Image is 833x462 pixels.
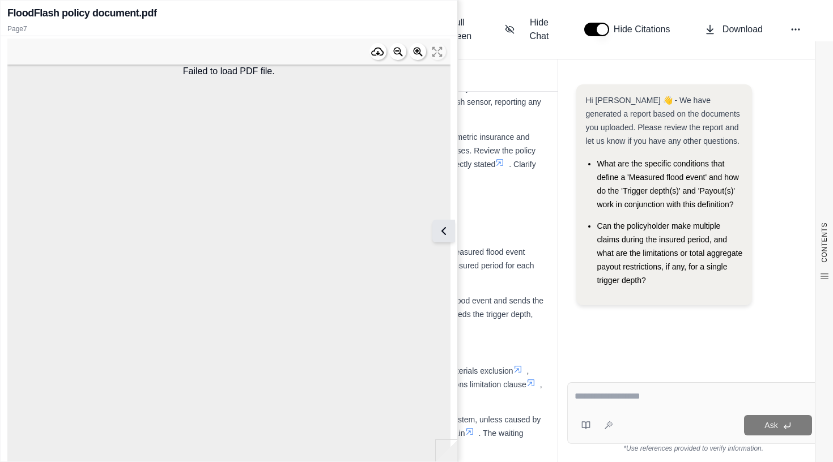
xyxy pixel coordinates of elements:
p: Page 7 [7,24,450,33]
div: *Use references provided to verify information. [567,444,819,453]
span: , sanctions limitation clause [430,380,526,389]
span: Hide Chat [521,16,557,43]
span: Full Screen [437,16,477,43]
span: CONTENTS [820,223,829,263]
span: , or flooding caused by a burst water main [318,429,465,438]
span: Can the policyholder make multiple claims during the insured period, and what are the limitations... [597,221,742,285]
h2: FloodFlash policy document.pdf [7,5,157,21]
div: Failed to load PDF file. [183,65,275,78]
button: Download [700,18,767,41]
button: Ask [744,415,812,435]
span: , biological or chemical materials exclusion [363,366,513,375]
span: Hi [PERSON_NAME] 👋 - We have generated a report based on the documents you uploaded. Please revie... [585,96,739,146]
span: What are the specific conditions that define a 'Measured flood event' and how do the 'Trigger dep... [597,159,739,209]
span: Hide Citations [614,23,677,36]
span: Download [722,23,763,36]
span: Ask [764,421,777,430]
button: Hide Chat [500,11,562,48]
